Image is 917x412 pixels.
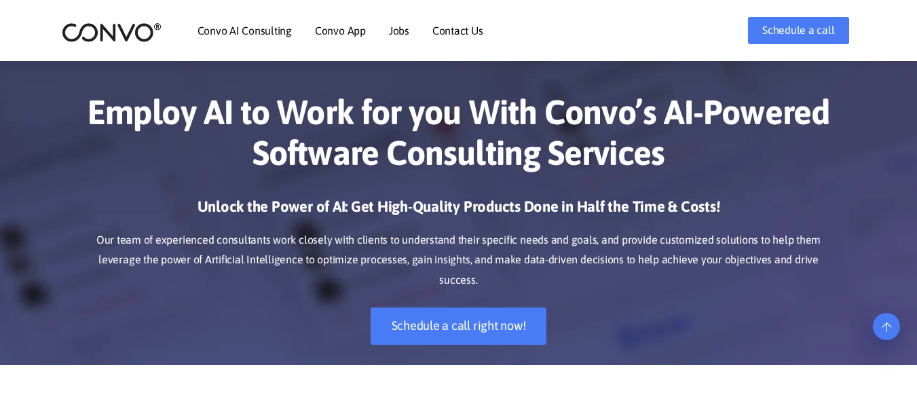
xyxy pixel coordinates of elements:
p: Our team of experienced consultants work closely with clients to understand their specific needs ... [82,230,836,291]
img: logo_2.png [62,22,162,43]
a: Jobs [389,25,409,36]
a: Schedule a call right now! [371,307,547,345]
a: Contact Us [432,25,483,36]
h1: Employ AI to Work for you With Convo’s AI-Powered Software Consulting Services [82,92,836,183]
a: Schedule a call [748,17,848,44]
a: Convo AI Consulting [198,25,292,36]
h3: Unlock the Power of AI: Get High-Quality Products Done in Half the Time & Costs! [82,197,836,227]
a: Convo App [315,25,366,36]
